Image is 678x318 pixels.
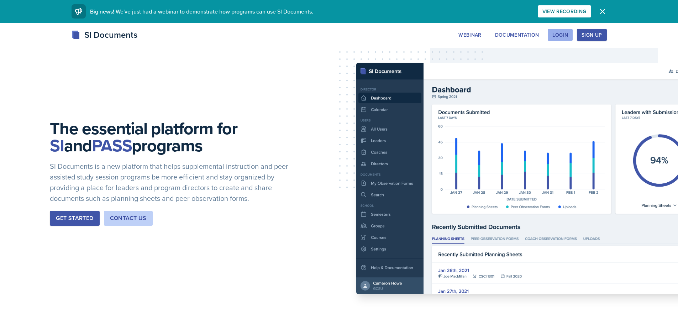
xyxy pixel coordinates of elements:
[577,29,606,41] button: Sign Up
[110,214,147,223] div: Contact Us
[495,32,539,38] div: Documentation
[50,211,99,226] button: Get Started
[490,29,544,41] button: Documentation
[548,29,573,41] button: Login
[72,28,137,41] div: SI Documents
[56,214,93,223] div: Get Started
[538,5,591,17] button: View Recording
[458,32,481,38] div: Webinar
[582,32,602,38] div: Sign Up
[552,32,568,38] div: Login
[90,7,313,15] span: Big news! We've just had a webinar to demonstrate how programs can use SI Documents.
[542,9,587,14] div: View Recording
[454,29,486,41] button: Webinar
[104,211,153,226] button: Contact Us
